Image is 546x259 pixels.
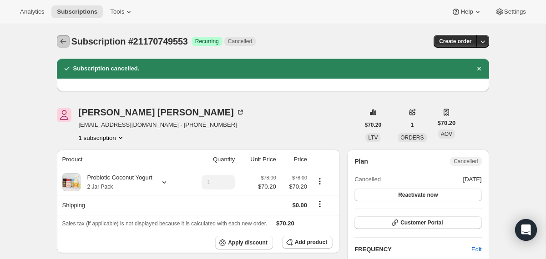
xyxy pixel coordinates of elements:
h2: Plan [354,157,368,166]
button: Product actions [313,176,327,186]
button: Dismiss notification [473,62,485,75]
span: [DATE] [463,175,482,184]
small: 2 Jar Pack [87,184,113,190]
span: Edit [471,245,481,254]
small: $78.00 [261,175,276,180]
button: Edit [466,242,487,257]
span: AOV [441,131,452,137]
th: Product [57,149,187,169]
button: Apply discount [215,236,273,249]
span: Subscriptions [57,8,97,15]
div: Open Intercom Messenger [515,219,537,241]
button: Customer Portal [354,216,481,229]
button: 1 [405,119,420,131]
div: [PERSON_NAME] [PERSON_NAME] [79,108,245,117]
span: Add product [295,239,327,246]
button: Settings [490,5,531,18]
button: Add product [282,236,333,249]
button: $70.20 [359,119,387,131]
th: Unit Price [238,149,278,169]
span: ORDERS [400,134,424,141]
span: 1 [411,121,414,129]
button: Shipping actions [313,199,327,209]
div: Probiotic Coconut Yogurt [81,173,152,191]
span: $70.20 [438,119,456,128]
span: Reactivate now [398,191,438,199]
span: Recurring [195,38,219,45]
h2: Subscription cancelled. [73,64,140,73]
button: Tools [105,5,139,18]
th: Quantity [187,149,238,169]
button: Subscriptions [51,5,103,18]
th: Price [279,149,310,169]
button: Reactivate now [354,189,481,201]
span: [EMAIL_ADDRESS][DOMAIN_NAME] · [PHONE_NUMBER] [79,120,245,129]
h2: FREQUENCY [354,245,471,254]
button: Subscriptions [57,35,70,48]
button: Create order [434,35,477,48]
span: Analytics [20,8,44,15]
span: Sales tax (if applicable) is not displayed because it is calculated with each new order. [62,220,268,227]
span: Settings [504,8,526,15]
span: Cancelled [354,175,381,184]
span: Cancelled [454,158,478,165]
span: Tools [110,8,124,15]
span: Subscription #21170749553 [71,36,188,46]
span: Apply discount [228,239,268,246]
span: $70.20 [282,182,307,191]
span: Customer Portal [400,219,443,226]
th: Shipping [57,195,187,215]
img: product img [62,173,81,191]
span: Help [460,8,473,15]
button: Help [446,5,487,18]
span: $70.20 [276,220,294,227]
button: Analytics [15,5,50,18]
span: $0.00 [293,202,308,209]
span: Orneena Georges [57,108,71,122]
span: Create order [439,38,471,45]
span: LTV [368,134,378,141]
button: Product actions [79,133,125,142]
span: Cancelled [228,38,252,45]
span: $70.20 [258,182,276,191]
small: $78.00 [292,175,307,180]
span: $70.20 [365,121,382,129]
